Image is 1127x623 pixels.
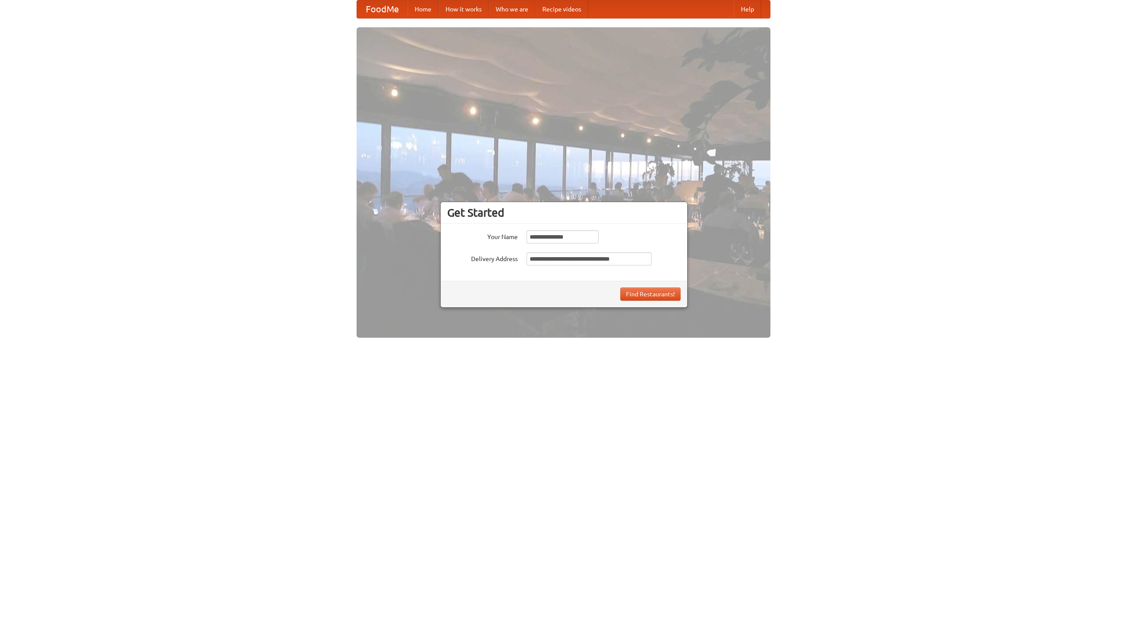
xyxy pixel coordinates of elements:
a: How it works [438,0,489,18]
a: Help [734,0,761,18]
label: Your Name [447,230,518,241]
a: FoodMe [357,0,408,18]
a: Home [408,0,438,18]
a: Who we are [489,0,535,18]
a: Recipe videos [535,0,588,18]
h3: Get Started [447,206,681,219]
label: Delivery Address [447,252,518,263]
button: Find Restaurants! [620,288,681,301]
